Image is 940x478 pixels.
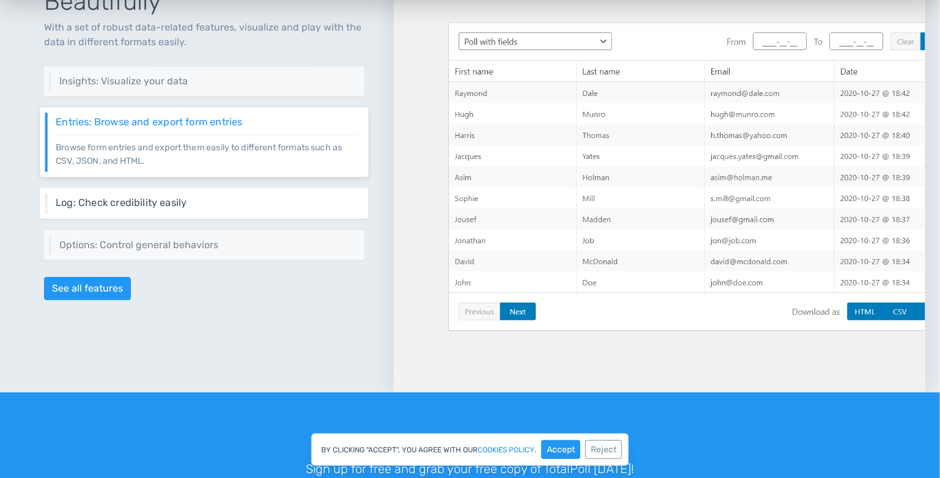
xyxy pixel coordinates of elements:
a: cookies policy [478,446,535,454]
p: Sign up for free and grab your free copy of TotalPoll [DATE]! [131,460,810,478]
p: Get control over TotalPoll settings. [59,250,355,251]
a: See all features [44,277,131,300]
button: Reject [585,440,622,459]
button: Accept [541,440,580,459]
div: By clicking "Accept", you agree with our . [311,433,629,466]
p: With a set of robust data-related features, visualize and play with the data in different formats... [44,20,365,50]
p: Visualize your poll's data in an elegant way including charts that covers different representatio... [59,86,355,87]
h6: Insights: Visualize your data [59,76,355,87]
h6: Options: Control general behaviors [59,240,355,251]
h6: Log: Check credibility easily [56,197,360,208]
p: Browse form entries and export them easily to different formats such as CSV, JSON, and HTML. [56,134,360,167]
h6: Entries: Browse and export form entries [56,117,360,128]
